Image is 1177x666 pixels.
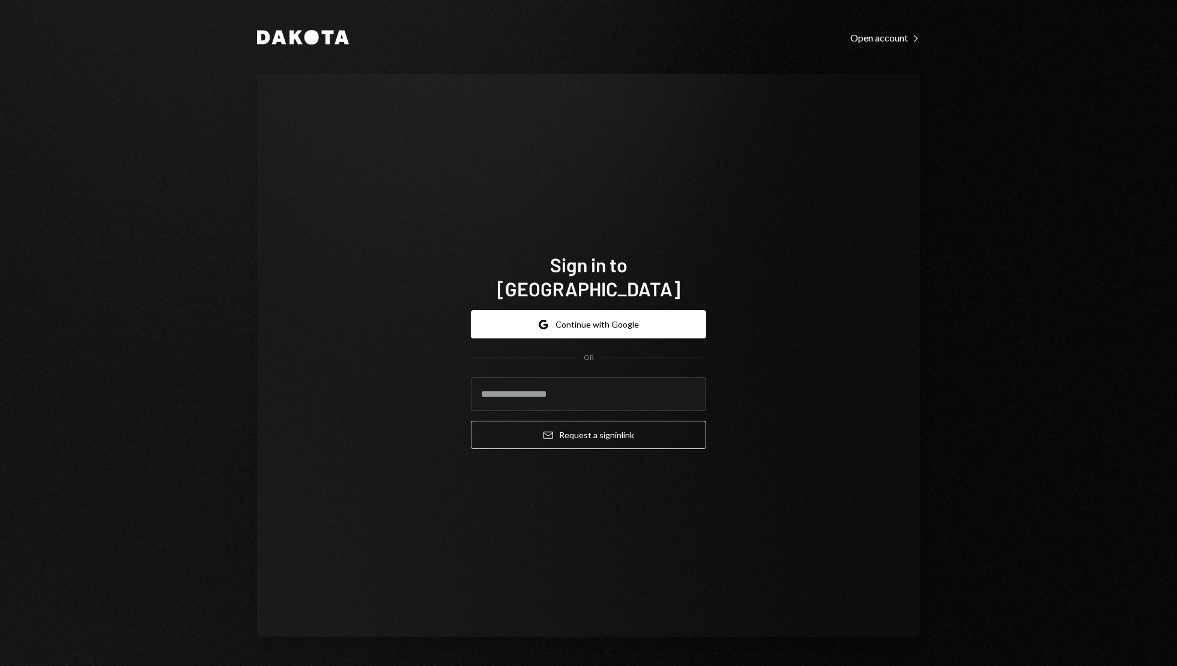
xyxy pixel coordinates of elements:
div: OR [584,353,594,363]
div: Open account [850,32,920,44]
button: Request a signinlink [471,421,706,449]
h1: Sign in to [GEOGRAPHIC_DATA] [471,252,706,301]
a: Open account [850,31,920,44]
button: Continue with Google [471,310,706,338]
